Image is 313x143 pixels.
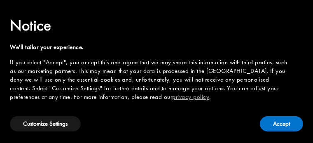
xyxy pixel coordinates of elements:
[10,15,290,36] h2: Notice
[290,6,310,26] button: Close this notice
[172,93,209,101] a: privacy policy
[297,9,303,22] span: ×
[10,58,290,101] div: If you select "Accept", you accept this and agree that we may share this information with third p...
[10,116,81,131] button: Customize Settings
[260,116,303,131] button: Accept
[10,43,290,52] div: We'll tailor your experience.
